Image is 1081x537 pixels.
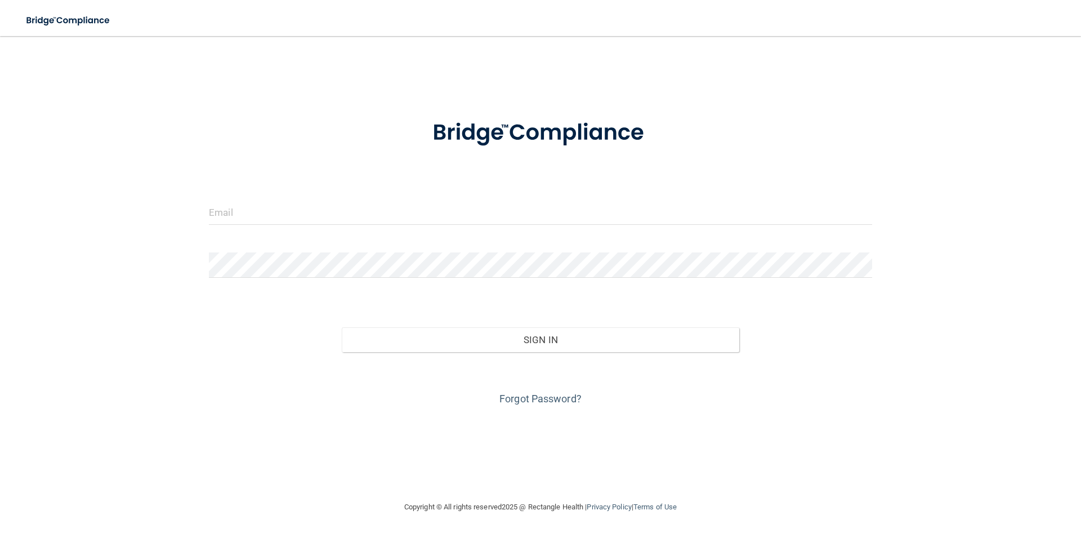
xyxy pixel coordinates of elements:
[499,393,582,405] a: Forgot Password?
[587,503,631,511] a: Privacy Policy
[209,199,872,225] input: Email
[633,503,677,511] a: Terms of Use
[17,9,120,32] img: bridge_compliance_login_screen.278c3ca4.svg
[342,327,740,352] button: Sign In
[409,104,672,162] img: bridge_compliance_login_screen.278c3ca4.svg
[335,489,746,525] div: Copyright © All rights reserved 2025 @ Rectangle Health | |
